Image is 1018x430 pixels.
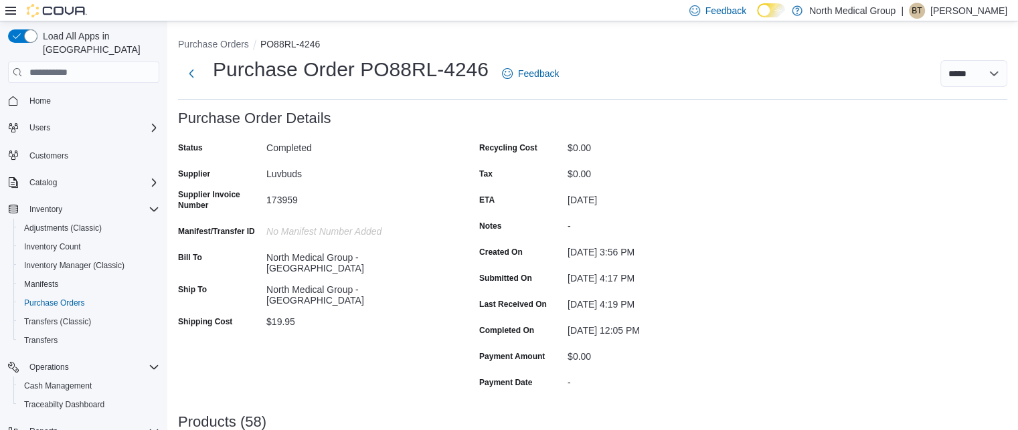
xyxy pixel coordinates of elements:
label: Submitted On [479,273,532,284]
div: $0.00 [568,346,747,362]
a: Manifests [19,276,64,292]
span: Traceabilty Dashboard [19,397,159,413]
button: Operations [3,358,165,377]
p: | [901,3,904,19]
label: Tax [479,169,493,179]
button: Purchase Orders [13,294,165,312]
span: Manifests [19,276,159,292]
span: Catalog [29,177,57,188]
div: North Medical Group - [GEOGRAPHIC_DATA] [266,247,446,274]
a: Transfers (Classic) [19,314,96,330]
label: Notes [479,221,501,231]
span: Transfers [19,332,159,348]
nav: An example of EuiBreadcrumbs [178,37,1007,53]
span: Customers [29,150,68,161]
button: Inventory [24,201,68,217]
h3: Purchase Order Details [178,110,331,126]
span: Customers [24,146,159,163]
div: $0.00 [568,163,747,179]
label: Created On [479,247,523,257]
label: Bill To [178,252,202,263]
a: Feedback [497,60,564,87]
label: Completed On [479,325,534,336]
button: PO88RL-4246 [260,39,321,49]
div: Luvbuds [266,163,446,179]
span: Catalog [24,175,159,191]
button: Users [24,120,56,136]
button: Transfers (Classic) [13,312,165,331]
span: Transfers (Classic) [19,314,159,330]
a: Adjustments (Classic) [19,220,107,236]
span: Inventory Count [19,239,159,255]
h3: Products (58) [178,414,266,430]
span: BT [912,3,922,19]
label: Shipping Cost [178,316,232,327]
a: Cash Management [19,378,97,394]
span: Home [24,92,159,109]
span: Inventory Manager (Classic) [24,260,124,271]
label: Payment Date [479,377,532,388]
p: [PERSON_NAME] [930,3,1007,19]
span: Home [29,96,51,106]
span: Purchase Orders [19,295,159,311]
label: ETA [479,195,495,205]
span: Users [24,120,159,136]
span: Transfers [24,335,58,346]
a: Traceabilty Dashboard [19,397,110,413]
button: Manifests [13,275,165,294]
div: $19.95 [266,311,446,327]
a: Home [24,93,56,109]
label: Payment Amount [479,351,545,362]
div: Brittani Tebeau [909,3,925,19]
span: Operations [29,362,69,372]
div: [DATE] 4:19 PM [568,294,747,310]
button: Inventory [3,200,165,219]
span: Inventory Manager (Classic) [19,257,159,274]
div: 173959 [266,189,446,205]
label: Supplier Invoice Number [178,189,261,211]
div: $0.00 [568,137,747,153]
button: Transfers [13,331,165,350]
button: Home [3,91,165,110]
button: Adjustments (Classic) [13,219,165,237]
label: Recycling Cost [479,142,537,153]
a: Inventory Count [19,239,86,255]
div: [DATE] 12:05 PM [568,320,747,336]
span: Inventory [24,201,159,217]
button: Cash Management [13,377,165,395]
button: Purchase Orders [178,39,249,49]
span: Adjustments (Classic) [24,223,102,233]
span: Load All Apps in [GEOGRAPHIC_DATA] [37,29,159,56]
label: Manifest/Transfer ID [178,226,255,237]
div: - [568,372,747,388]
button: Operations [24,359,74,375]
button: Users [3,118,165,137]
div: - [568,215,747,231]
span: Cash Management [19,378,159,394]
button: Inventory Manager (Classic) [13,256,165,275]
span: Purchase Orders [24,298,85,308]
div: [DATE] 3:56 PM [568,241,747,257]
label: Status [178,142,203,153]
div: North Medical Group - [GEOGRAPHIC_DATA] [266,279,446,306]
a: Customers [24,148,74,164]
div: [DATE] 4:17 PM [568,267,747,284]
span: Transfers (Classic) [24,316,91,327]
p: North Medical Group [809,3,896,19]
span: Inventory [29,204,62,215]
button: Catalog [24,175,62,191]
button: Inventory Count [13,237,165,256]
button: Customers [3,145,165,165]
button: Catalog [3,173,165,192]
span: Users [29,122,50,133]
span: Dark Mode [757,17,758,18]
div: [DATE] [568,189,747,205]
label: Supplier [178,169,210,179]
span: Cash Management [24,381,92,391]
input: Dark Mode [757,3,785,17]
button: Next [178,60,205,87]
a: Purchase Orders [19,295,90,311]
span: Adjustments (Classic) [19,220,159,236]
span: Feedback [705,4,746,17]
span: Inventory Count [24,241,81,252]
